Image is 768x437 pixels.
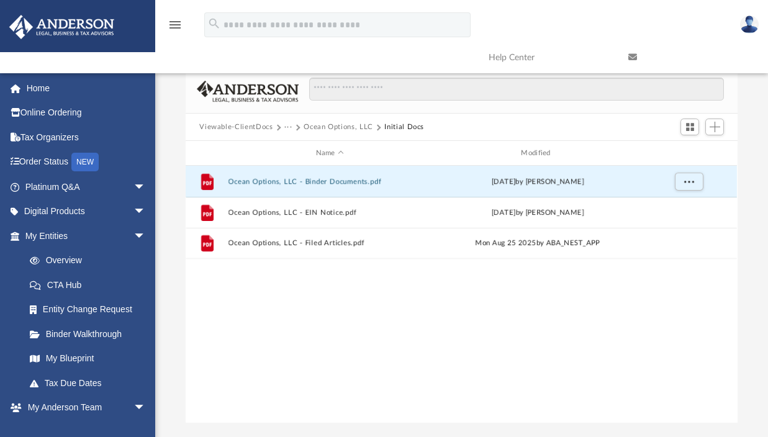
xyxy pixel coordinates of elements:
[168,24,183,32] a: menu
[71,153,99,171] div: NEW
[6,15,118,39] img: Anderson Advisors Platinum Portal
[680,119,699,136] button: Switch to Grid View
[133,174,158,200] span: arrow_drop_down
[9,199,165,224] a: Digital Productsarrow_drop_down
[133,395,158,421] span: arrow_drop_down
[191,148,222,159] div: id
[228,148,431,159] div: Name
[384,122,424,133] button: Initial Docs
[133,199,158,225] span: arrow_drop_down
[304,122,373,133] button: Ocean Options, LLC
[17,346,158,371] a: My Blueprint
[9,223,165,248] a: My Entitiesarrow_drop_down
[17,273,165,297] a: CTA Hub
[436,207,639,218] div: [DATE] by [PERSON_NAME]
[645,148,732,159] div: id
[436,176,639,187] div: [DATE] by [PERSON_NAME]
[17,322,165,346] a: Binder Walkthrough
[186,166,737,423] div: grid
[207,17,221,30] i: search
[9,174,165,199] a: Platinum Q&Aarrow_drop_down
[479,33,619,82] a: Help Center
[9,150,165,175] a: Order StatusNEW
[133,223,158,249] span: arrow_drop_down
[17,297,165,322] a: Entity Change Request
[17,371,165,395] a: Tax Due Dates
[228,209,431,217] button: Ocean Options, LLC - EIN Notice.pdf
[9,101,165,125] a: Online Ordering
[9,125,165,150] a: Tax Organizers
[9,395,158,420] a: My Anderson Teamarrow_drop_down
[228,178,431,186] button: Ocean Options, LLC - Binder Documents.pdf
[740,16,759,34] img: User Pic
[705,119,724,136] button: Add
[436,238,639,249] div: Mon Aug 25 2025 by ABA_NEST_APP
[17,248,165,273] a: Overview
[228,239,431,247] button: Ocean Options, LLC - Filed Articles.pdf
[168,17,183,32] i: menu
[9,76,165,101] a: Home
[309,78,724,101] input: Search files and folders
[436,148,639,159] div: Modified
[675,173,703,191] button: More options
[199,122,273,133] button: Viewable-ClientDocs
[284,122,292,133] button: ···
